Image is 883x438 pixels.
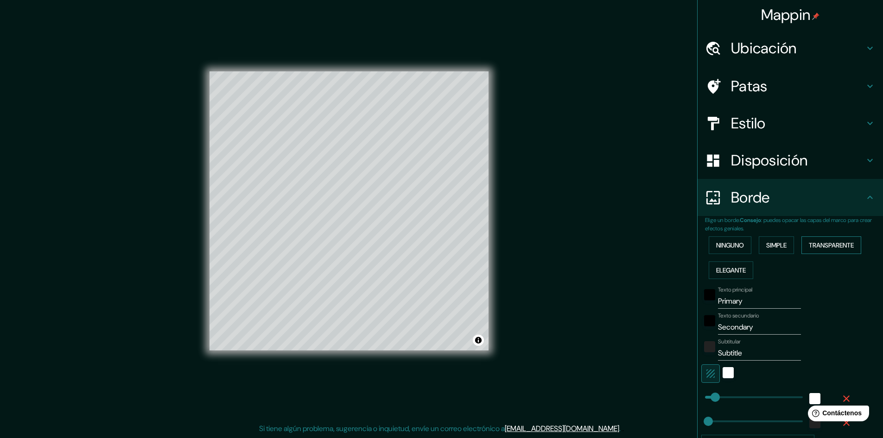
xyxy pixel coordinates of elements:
[731,76,768,96] font: Patas
[698,68,883,105] div: Patas
[718,338,741,345] font: Subtitular
[709,236,751,254] button: Ninguno
[809,393,820,404] button: blanco
[759,236,794,254] button: Simple
[698,142,883,179] div: Disposición
[705,216,740,224] font: Elige un borde.
[704,315,715,326] button: negro
[800,402,873,428] iframe: Lanzador de widgets de ayuda
[731,151,807,170] font: Disposición
[698,30,883,67] div: Ubicación
[619,424,621,433] font: .
[718,312,759,319] font: Texto secundario
[709,261,753,279] button: Elegante
[718,286,752,293] font: Texto principal
[716,266,746,274] font: Elegante
[766,241,787,249] font: Simple
[731,38,797,58] font: Ubicación
[731,188,770,207] font: Borde
[761,5,811,25] font: Mappin
[809,241,854,249] font: Transparente
[704,289,715,300] button: negro
[705,216,872,232] font: : puedes opacar las capas del marco para crear efectos geniales.
[698,179,883,216] div: Borde
[740,216,761,224] font: Consejo
[698,105,883,142] div: Estilo
[259,424,505,433] font: Si tiene algún problema, sugerencia o inquietud, envíe un correo electrónico a
[801,236,861,254] button: Transparente
[812,13,819,20] img: pin-icon.png
[473,335,484,346] button: Activar o desactivar atribución
[621,423,622,433] font: .
[716,241,744,249] font: Ninguno
[723,367,734,378] button: blanco
[622,423,624,433] font: .
[704,341,715,352] button: color-222222
[505,424,619,433] a: [EMAIL_ADDRESS][DOMAIN_NAME]
[731,114,766,133] font: Estilo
